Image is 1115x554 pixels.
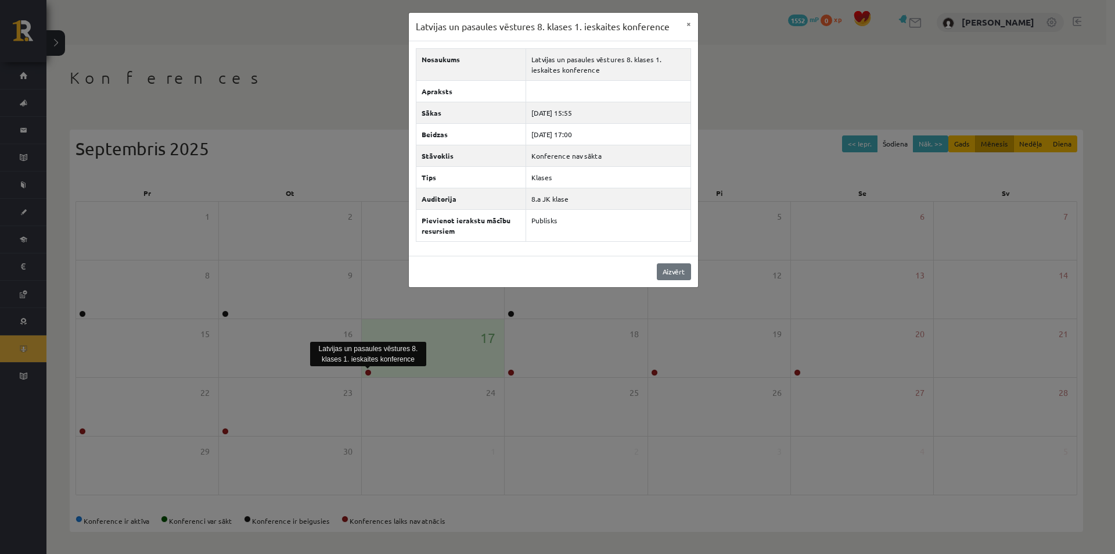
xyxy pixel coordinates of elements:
[657,263,691,280] a: Aizvērt
[416,48,526,80] th: Nosaukums
[416,188,526,209] th: Auditorija
[416,102,526,123] th: Sākas
[416,166,526,188] th: Tips
[416,209,526,241] th: Pievienot ierakstu mācību resursiem
[526,209,690,241] td: Publisks
[526,145,690,166] td: Konference nav sākta
[416,145,526,166] th: Stāvoklis
[526,48,690,80] td: Latvijas un pasaules vēstures 8. klases 1. ieskaites konference
[416,80,526,102] th: Apraksts
[526,188,690,209] td: 8.a JK klase
[416,123,526,145] th: Beidzas
[310,342,426,366] div: Latvijas un pasaules vēstures 8. klases 1. ieskaites konference
[416,20,670,34] h3: Latvijas un pasaules vēstures 8. klases 1. ieskaites konference
[526,123,690,145] td: [DATE] 17:00
[526,166,690,188] td: Klases
[679,13,698,35] button: ×
[526,102,690,123] td: [DATE] 15:55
